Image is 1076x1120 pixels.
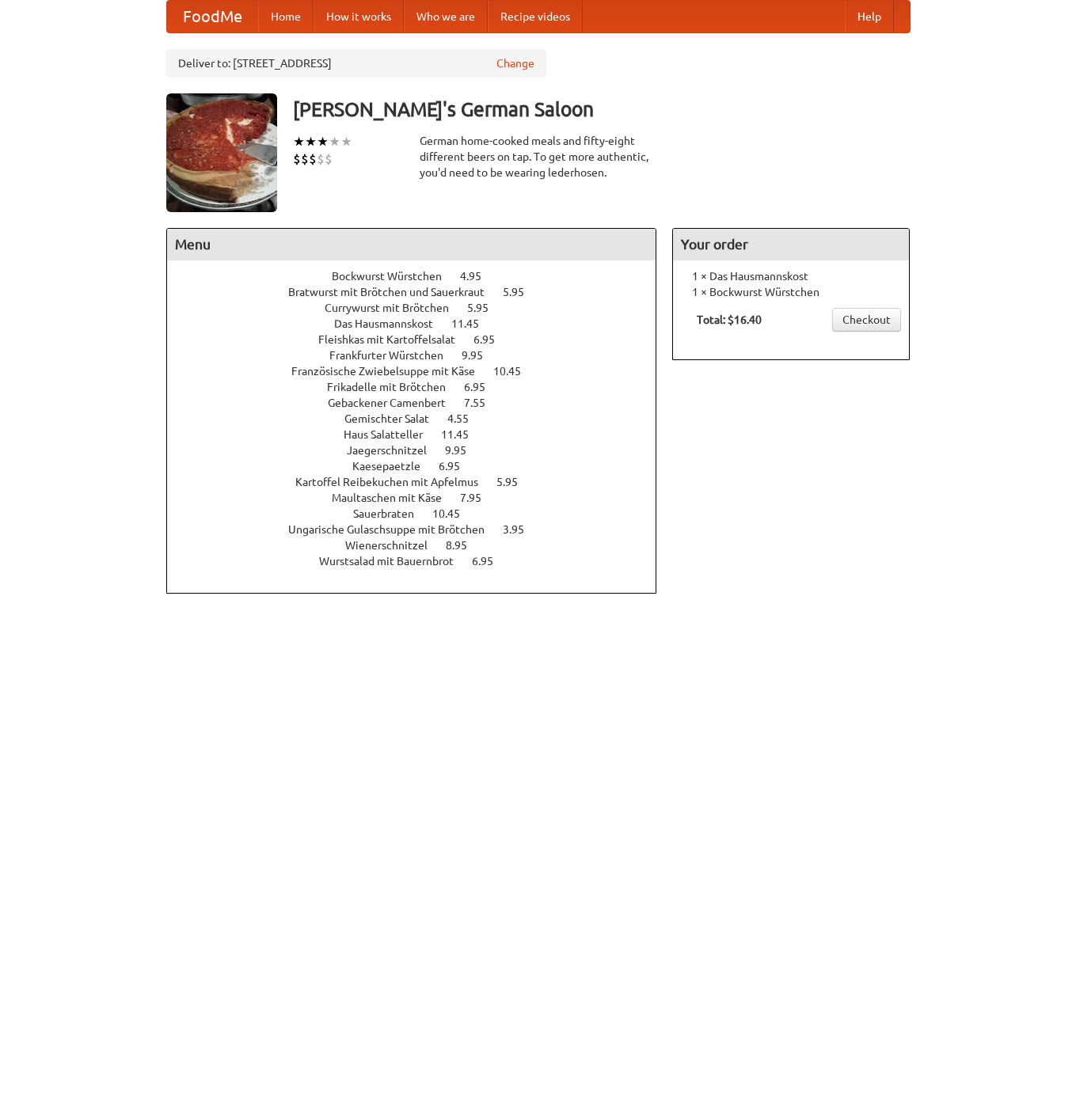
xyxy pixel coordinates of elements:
div: German home-cooked meals and fifty-eight different beers on tap. To get more authentic, you'd nee... [420,133,657,180]
span: Fleishkas mit Kartoffelsalat [318,333,471,346]
li: $ [301,150,309,168]
span: Französische Zwiebelsuppe mit Käse [291,365,491,378]
h3: [PERSON_NAME]'s German Saloon [293,93,911,125]
span: Gemischter Salat [344,412,445,425]
li: $ [309,150,317,168]
a: Gebackener Camenbert 7.55 [328,397,515,409]
span: Gebackener Camenbert [328,397,462,409]
li: ★ [317,133,329,150]
span: Bockwurst Würstchen [332,270,458,283]
div: Deliver to: [STREET_ADDRESS] [166,49,546,78]
span: 4.55 [447,412,485,425]
a: Gemischter Salat 4.55 [344,412,498,425]
span: Ungarische Gulaschsuppe mit Brötchen [288,523,500,536]
span: 5.95 [496,476,534,488]
a: Ungarische Gulaschsuppe mit Brötchen 3.95 [288,523,553,536]
span: 7.55 [464,397,501,409]
span: 5.95 [467,302,504,314]
li: 1 × Das Hausmannskost [681,268,901,284]
span: 6.95 [464,381,501,393]
a: Sauerbraten 10.45 [353,507,489,520]
span: Haus Salatteller [344,428,439,441]
a: Jaegerschnitzel 9.95 [347,444,496,457]
a: Wienerschnitzel 8.95 [345,539,496,552]
span: 11.45 [451,317,495,330]
span: Currywurst mit Brötchen [325,302,465,314]
a: Change [496,55,534,71]
li: $ [325,150,333,168]
img: angular.jpg [166,93,277,212]
a: Französische Zwiebelsuppe mit Käse 10.45 [291,365,550,378]
span: 6.95 [473,333,511,346]
a: Bockwurst Würstchen 4.95 [332,270,511,283]
span: 8.95 [446,539,483,552]
a: Frikadelle mit Brötchen 6.95 [327,381,515,393]
span: Bratwurst mit Brötchen und Sauerkraut [288,286,500,298]
span: 10.45 [493,365,537,378]
li: 1 × Bockwurst Würstchen [681,284,901,300]
span: 5.95 [503,286,540,298]
li: ★ [305,133,317,150]
a: Checkout [832,308,901,332]
a: Das Hausmannskost 11.45 [334,317,508,330]
a: How it works [314,1,404,32]
span: Kaesepaetzle [352,460,436,473]
a: Home [258,1,314,32]
li: $ [317,150,325,168]
span: 6.95 [472,555,509,568]
a: Fleishkas mit Kartoffelsalat 6.95 [318,333,524,346]
a: Currywurst mit Brötchen 5.95 [325,302,518,314]
span: Wienerschnitzel [345,539,443,552]
span: 11.45 [441,428,485,441]
a: Haus Salatteller 11.45 [344,428,498,441]
span: Frikadelle mit Brötchen [327,381,462,393]
span: 9.95 [445,444,482,457]
a: Help [845,1,894,32]
li: $ [293,150,301,168]
li: ★ [340,133,352,150]
a: Recipe videos [488,1,583,32]
span: Sauerbraten [353,507,430,520]
h4: Menu [167,229,656,260]
a: Wurstsalad mit Bauernbrot 6.95 [319,555,523,568]
span: 3.95 [503,523,540,536]
span: 10.45 [432,507,476,520]
a: FoodMe [167,1,258,32]
a: Who we are [404,1,488,32]
li: ★ [329,133,340,150]
span: 7.95 [460,492,497,504]
b: Total: $16.40 [697,313,762,326]
span: 4.95 [460,270,497,283]
h4: Your order [673,229,909,260]
span: Jaegerschnitzel [347,444,443,457]
a: Maultaschen mit Käse 7.95 [332,492,511,504]
a: Kaesepaetzle 6.95 [352,460,489,473]
li: ★ [293,133,305,150]
span: Das Hausmannskost [334,317,449,330]
span: Wurstsalad mit Bauernbrot [319,555,470,568]
span: Kartoffel Reibekuchen mit Apfelmus [295,476,494,488]
span: Maultaschen mit Käse [332,492,458,504]
span: 6.95 [439,460,476,473]
span: Frankfurter Würstchen [329,349,459,362]
a: Kartoffel Reibekuchen mit Apfelmus 5.95 [295,476,547,488]
a: Bratwurst mit Brötchen und Sauerkraut 5.95 [288,286,553,298]
span: 9.95 [462,349,499,362]
a: Frankfurter Würstchen 9.95 [329,349,512,362]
